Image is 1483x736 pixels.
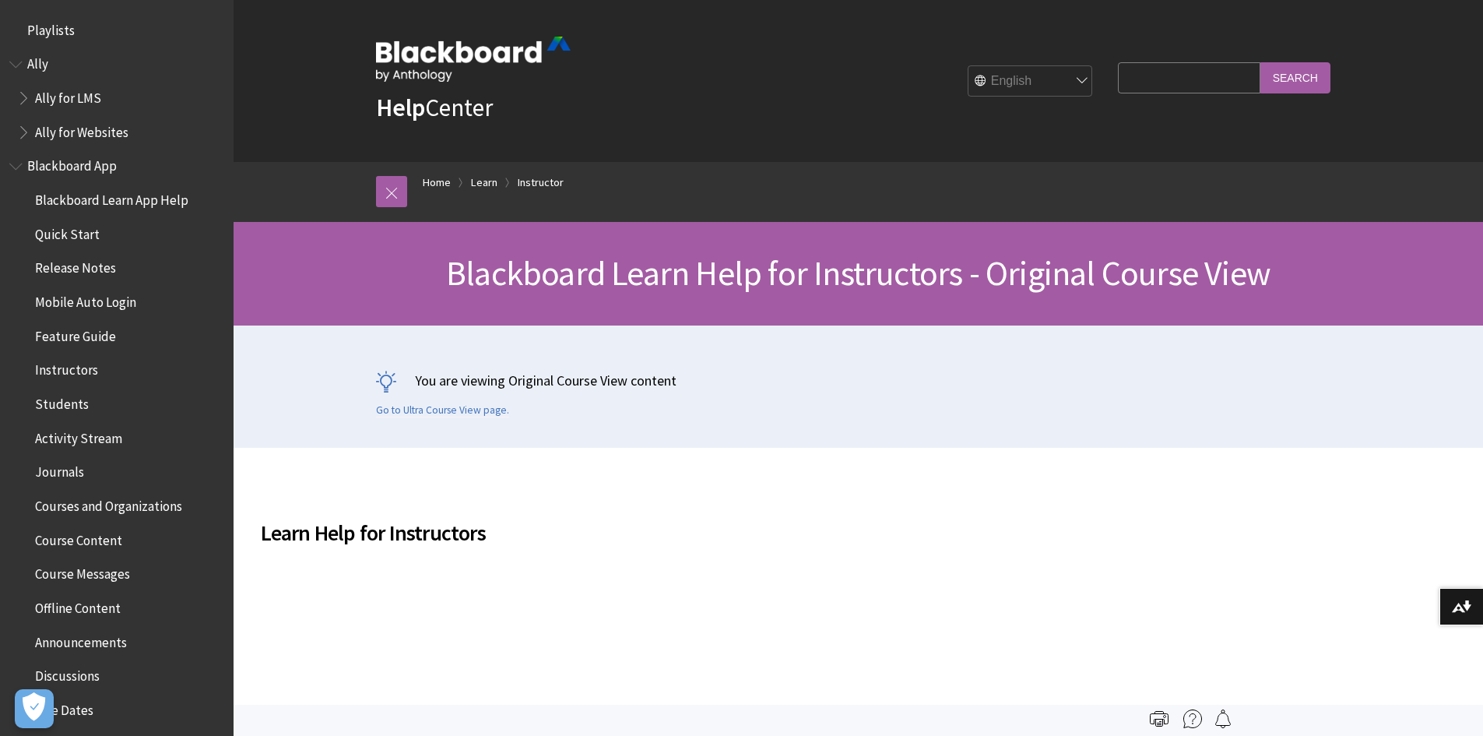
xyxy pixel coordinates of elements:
span: Due Dates [35,697,93,718]
a: Learn [471,173,497,192]
span: Mobile Auto Login [35,289,136,310]
img: Print [1150,710,1168,728]
span: Feature Guide [35,323,116,344]
span: Blackboard Learn Help for Instructors - Original Course View [446,252,1270,294]
span: Activity Stream [35,425,122,446]
img: Blackboard by Anthology [376,37,571,82]
select: Site Language Selector [968,66,1093,97]
strong: Help [376,92,425,123]
input: Search [1260,62,1330,93]
span: Journals [35,460,84,481]
a: HelpCenter [376,92,493,123]
nav: Book outline for Playlists [9,17,224,44]
img: Follow this page [1214,710,1232,728]
span: Ally for LMS [35,85,101,106]
span: Instructors [35,357,98,379]
img: More help [1183,710,1202,728]
span: Offline Content [35,595,121,616]
span: Course Content [35,527,122,548]
span: Course Messages [35,562,130,583]
a: Home [423,173,451,192]
a: Go to Ultra Course View page. [376,403,509,417]
span: Learn Help for Instructors [261,516,1226,549]
span: Announcements [35,629,127,650]
span: Playlists [27,17,75,38]
p: You are viewing Original Course View content [376,371,1341,390]
span: Courses and Organizations [35,493,182,514]
a: Instructor [518,173,564,192]
span: Students [35,391,89,412]
span: Ally for Websites [35,119,128,140]
span: Blackboard App [27,153,117,174]
button: Open Preferences [15,689,54,728]
span: Quick Start [35,221,100,242]
span: Discussions [35,663,100,684]
nav: Book outline for Anthology Ally Help [9,51,224,146]
span: Ally [27,51,48,72]
span: Blackboard Learn App Help [35,187,188,208]
span: Release Notes [35,255,116,276]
